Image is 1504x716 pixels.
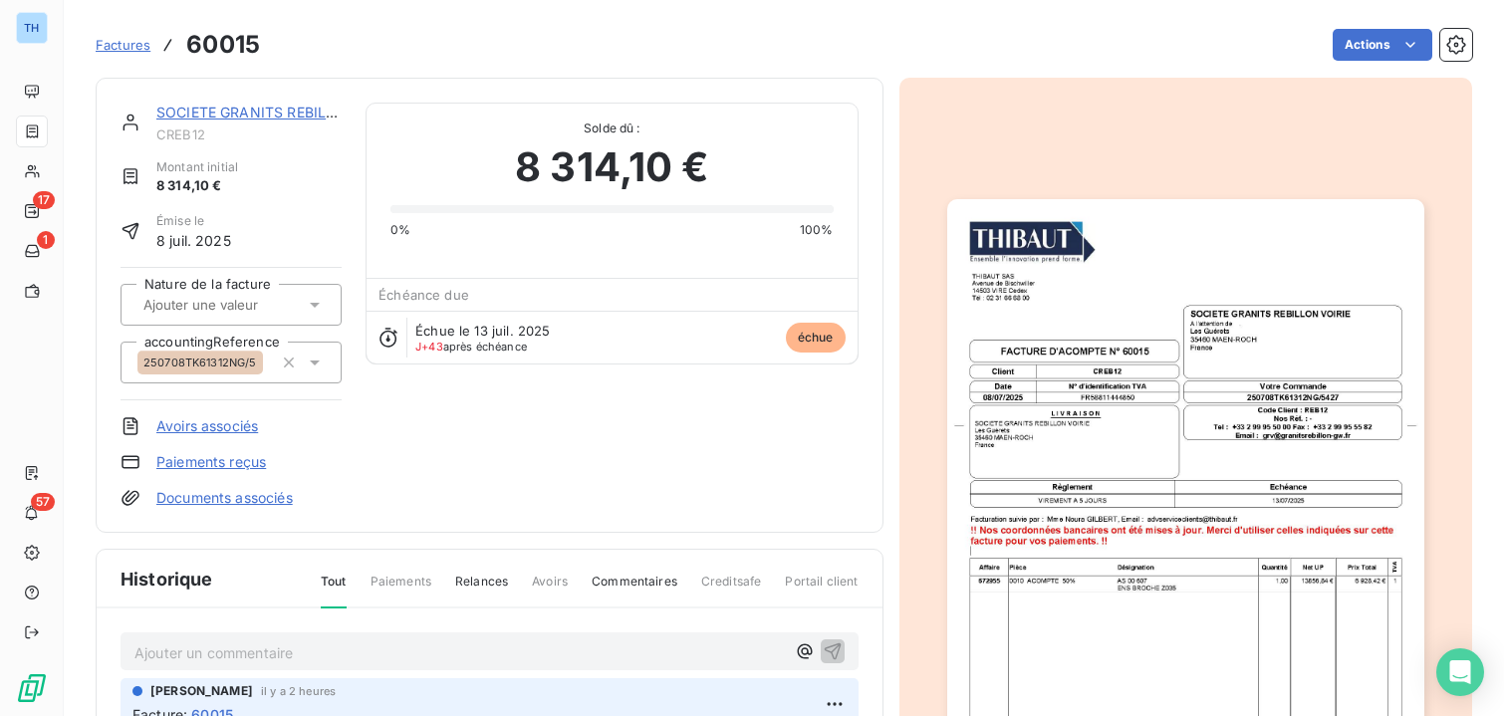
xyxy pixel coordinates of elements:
div: Open Intercom Messenger [1436,648,1484,696]
span: 100% [800,221,834,239]
span: Échue le 13 juil. 2025 [415,323,550,339]
span: [PERSON_NAME] [150,682,253,700]
h3: 60015 [186,27,260,63]
span: échue [786,323,846,353]
span: Paiements [371,573,431,606]
span: 8 314,10 € [156,176,238,196]
span: 17 [33,191,55,209]
a: Documents associés [156,488,293,508]
a: SOCIETE GRANITS REBILLON VOIRIE [156,104,407,120]
a: 1 [16,235,47,267]
a: 17 [16,195,47,227]
span: Relances [455,573,508,606]
span: 250708TK61312NG/5 [143,357,257,368]
span: il y a 2 heures [261,685,336,697]
span: Factures [96,37,150,53]
span: Historique [121,566,213,593]
span: Échéance due [378,287,469,303]
span: Tout [321,573,347,608]
button: Actions [1333,29,1432,61]
span: 8 314,10 € [515,137,709,197]
span: Avoirs [532,573,568,606]
span: Émise le [156,212,231,230]
div: TH [16,12,48,44]
span: J+43 [415,340,443,354]
span: 1 [37,231,55,249]
span: Commentaires [592,573,677,606]
a: Paiements reçus [156,452,266,472]
input: Ajouter une valeur [141,296,342,314]
span: Creditsafe [701,573,762,606]
span: après échéance [415,341,527,353]
span: 57 [31,493,55,511]
span: 0% [390,221,410,239]
span: CREB12 [156,126,342,142]
a: Avoirs associés [156,416,258,436]
span: Portail client [785,573,858,606]
span: 8 juil. 2025 [156,230,231,251]
span: Solde dû : [390,119,833,137]
a: Factures [96,35,150,55]
span: Montant initial [156,158,238,176]
img: Logo LeanPay [16,672,48,704]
